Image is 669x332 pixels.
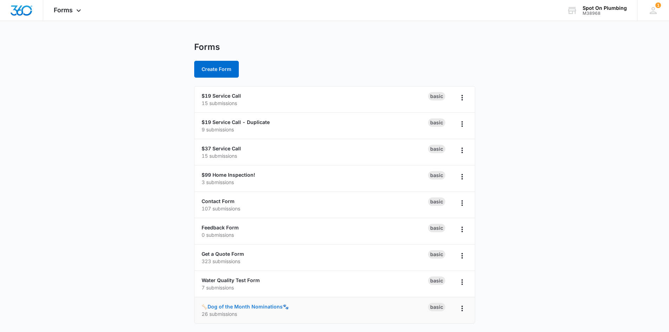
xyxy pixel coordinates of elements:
div: Basic [428,197,445,206]
span: Forms [54,6,73,14]
p: 3 submissions [202,178,428,186]
a: 🦴Dog of the Month Nominations🐾 [202,304,289,310]
a: Contact Form [202,198,235,204]
a: $99 Home Inspection! [202,172,255,178]
div: Basic [428,224,445,232]
h1: Forms [194,42,220,52]
button: Overflow Menu [457,224,468,235]
div: account id [583,11,627,16]
p: 7 submissions [202,284,428,291]
a: Water Quality Test Form [202,277,260,283]
button: Overflow Menu [457,118,468,130]
a: $37 Service Call [202,145,241,151]
button: Create Form [194,61,239,78]
button: Overflow Menu [457,303,468,314]
p: 9 submissions [202,126,428,133]
p: 15 submissions [202,99,428,107]
div: Basic [428,276,445,285]
p: 26 submissions [202,310,428,318]
a: Feedback Form [202,224,239,230]
p: 0 submissions [202,231,428,239]
div: Basic [428,92,445,100]
div: notifications count [655,2,661,8]
p: 15 submissions [202,152,428,160]
div: Basic [428,118,445,127]
div: Basic [428,303,445,311]
a: $19 Service Call - Duplicate [202,119,270,125]
div: account name [583,5,627,11]
div: Basic [428,171,445,180]
div: Basic [428,145,445,153]
button: Overflow Menu [457,250,468,261]
p: 107 submissions [202,205,428,212]
span: 1 [655,2,661,8]
div: Basic [428,250,445,259]
button: Overflow Menu [457,92,468,103]
button: Overflow Menu [457,171,468,182]
button: Overflow Menu [457,197,468,209]
button: Overflow Menu [457,276,468,288]
button: Overflow Menu [457,145,468,156]
a: $19 Service Call [202,93,241,99]
a: Get a Quote Form [202,251,244,257]
p: 323 submissions [202,258,428,265]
